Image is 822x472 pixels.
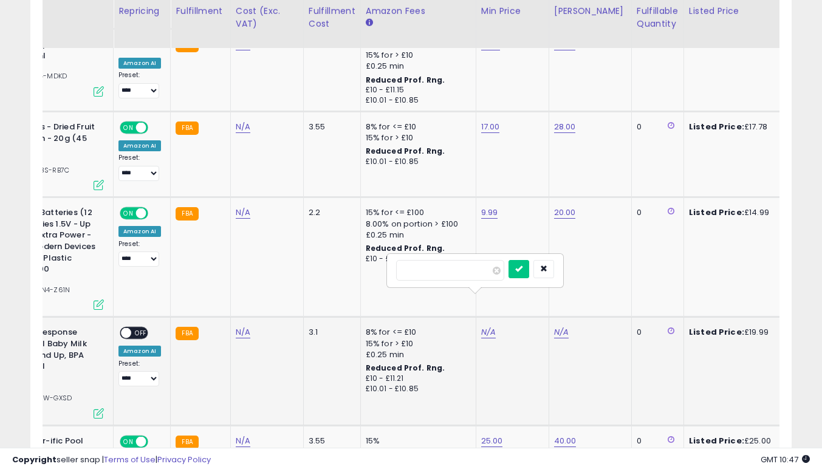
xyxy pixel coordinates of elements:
[637,436,674,446] div: 0
[309,327,351,338] div: 3.1
[366,219,467,230] div: 8.00% on portion > £100
[176,436,198,449] small: FBA
[366,243,445,253] b: Reduced Prof. Rng.
[481,435,503,447] a: 25.00
[761,454,810,465] span: 2025-09-16 10:47 GMT
[366,254,467,264] div: £10 - £10.33
[689,207,744,218] b: Listed Price:
[481,207,498,219] a: 9.99
[366,132,467,143] div: 15% for > £10
[366,327,467,338] div: 8% for <= £10
[366,207,467,218] div: 15% for <= £100
[121,123,136,133] span: ON
[118,240,161,267] div: Preset:
[637,5,679,30] div: Fulfillable Quantity
[366,75,445,85] b: Reduced Prof. Rng.
[118,5,165,18] div: Repricing
[366,230,467,241] div: £0.25 min
[104,454,156,465] a: Terms of Use
[366,85,467,95] div: £10 - £11.15
[236,5,298,30] div: Cost (Exc. VAT)
[118,346,161,357] div: Amazon AI
[176,121,198,135] small: FBA
[689,327,790,338] div: £19.99
[176,5,225,18] div: Fulfillment
[481,121,500,133] a: 17.00
[637,207,674,218] div: 0
[554,121,576,133] a: 28.00
[689,435,744,446] b: Listed Price:
[131,328,151,338] span: OFF
[176,327,198,340] small: FBA
[689,5,794,18] div: Listed Price
[236,207,250,219] a: N/A
[481,5,544,18] div: Min Price
[366,95,467,106] div: £10.01 - £10.85
[554,5,626,18] div: [PERSON_NAME]
[554,435,577,447] a: 40.00
[309,207,351,218] div: 2.2
[366,436,467,446] div: 15%
[236,326,250,338] a: N/A
[689,326,744,338] b: Listed Price:
[146,208,166,219] span: OFF
[236,435,250,447] a: N/A
[689,207,790,218] div: £14.99
[366,384,467,394] div: £10.01 - £10.85
[176,207,198,221] small: FBA
[118,226,161,237] div: Amazon AI
[366,61,467,72] div: £0.25 min
[366,157,467,167] div: £10.01 - £10.85
[366,121,467,132] div: 8% for <= £10
[366,363,445,373] b: Reduced Prof. Rng.
[309,436,351,446] div: 3.55
[118,71,161,98] div: Preset:
[118,58,161,69] div: Amazon AI
[637,121,674,132] div: 0
[118,140,161,151] div: Amazon AI
[118,154,161,181] div: Preset:
[146,123,166,133] span: OFF
[118,360,161,387] div: Preset:
[366,5,471,18] div: Amazon Fees
[309,5,355,30] div: Fulfillment Cost
[689,121,744,132] b: Listed Price:
[554,326,569,338] a: N/A
[481,326,496,338] a: N/A
[12,454,57,465] strong: Copyright
[366,18,373,29] small: Amazon Fees.
[366,349,467,360] div: £0.25 min
[121,208,136,219] span: ON
[554,207,576,219] a: 20.00
[309,121,351,132] div: 3.55
[637,327,674,338] div: 0
[157,454,211,465] a: Privacy Policy
[236,121,250,133] a: N/A
[366,50,467,61] div: 15% for > £10
[689,121,790,132] div: £17.78
[366,374,467,384] div: £10 - £11.21
[366,338,467,349] div: 15% for > £10
[366,146,445,156] b: Reduced Prof. Rng.
[689,436,790,446] div: £25.00
[12,454,211,466] div: seller snap | |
